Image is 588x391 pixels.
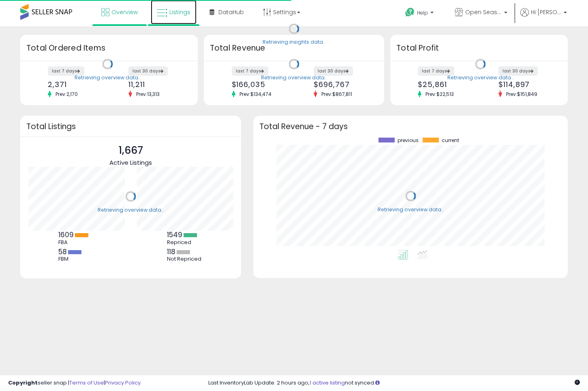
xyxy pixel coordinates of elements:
span: Help [417,9,428,16]
span: Open Seasons [465,8,502,16]
span: Listings [169,8,190,16]
span: DataHub [218,8,244,16]
i: Get Help [405,7,415,17]
div: Retrieving overview data.. [75,74,141,81]
div: Retrieving overview data.. [447,74,513,81]
div: Retrieving overview data.. [98,206,164,214]
div: Retrieving overview data.. [261,74,327,81]
span: Hi [PERSON_NAME] [531,8,561,16]
span: Overview [111,8,138,16]
a: Help [399,1,442,26]
div: Retrieving overview data.. [378,206,444,213]
a: Hi [PERSON_NAME] [520,8,567,26]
